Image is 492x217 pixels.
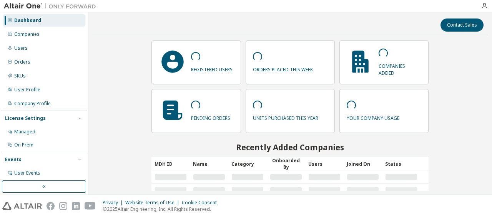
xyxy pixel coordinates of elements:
div: Orders [14,59,30,65]
div: Dashboard [14,17,41,24]
div: Events [5,156,22,163]
div: Users [308,158,341,170]
img: facebook.svg [47,202,55,210]
div: Company Profile [14,101,51,107]
button: Contact Sales [440,19,484,32]
p: your company usage [347,113,399,121]
div: Onboarded By [270,157,302,170]
p: companies added [379,61,421,76]
div: Managed [14,129,35,135]
div: License Settings [5,115,46,121]
div: Cookie Consent [182,200,221,206]
div: SKUs [14,73,26,79]
img: youtube.svg [85,202,96,210]
div: Joined On [347,158,379,170]
div: Users [14,45,28,51]
img: altair_logo.svg [2,202,42,210]
div: Category [231,158,264,170]
div: User Events [14,170,40,176]
div: User Profile [14,87,40,93]
div: Website Terms of Use [125,200,182,206]
div: Name [193,158,225,170]
div: MDH ID [155,158,187,170]
p: © 2025 Altair Engineering, Inc. All Rights Reserved. [103,206,221,212]
div: Companies [14,31,40,37]
h2: Recently Added Companies [151,142,429,152]
p: orders placed this week [253,64,313,73]
p: registered users [191,64,233,73]
img: linkedin.svg [72,202,80,210]
p: pending orders [191,113,230,121]
div: Status [385,158,417,170]
img: instagram.svg [59,202,67,210]
img: Altair One [4,2,100,10]
div: On Prem [14,142,33,148]
div: Privacy [103,200,125,206]
p: units purchased this year [253,113,318,121]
